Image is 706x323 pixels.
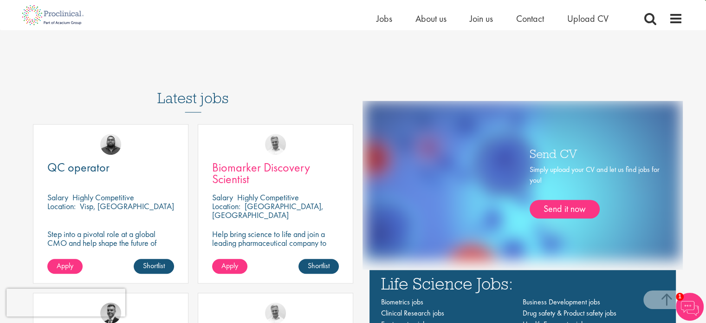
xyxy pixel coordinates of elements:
a: Business Development jobs [523,297,600,307]
a: Join us [470,13,493,25]
span: Apply [57,261,73,270]
span: Apply [221,261,238,270]
span: Location: [47,201,76,211]
p: Visp, [GEOGRAPHIC_DATA] [80,201,174,211]
p: Help bring science to life and join a leading pharmaceutical company to play a key role in delive... [212,230,339,274]
a: Drug safety & Product safety jobs [523,308,616,318]
p: Step into a pivotal role at a global CMO and help shape the future of healthcare manufacturing. [47,230,174,256]
h3: Send CV [530,147,660,159]
a: Apply [212,259,247,274]
span: Salary [47,192,68,203]
span: 1 [676,293,684,301]
a: Send it now [530,200,600,218]
a: Shortlist [134,259,174,274]
a: Jobs [376,13,392,25]
a: Biometrics jobs [381,297,423,307]
h3: Life Science Jobs: [381,275,664,292]
p: Highly Competitive [72,192,134,203]
a: QC operator [47,162,174,173]
span: QC operator [47,159,110,175]
a: Apply [47,259,83,274]
a: Shortlist [298,259,339,274]
img: Chatbot [676,293,704,321]
iframe: reCAPTCHA [6,289,125,316]
a: Contact [516,13,544,25]
span: Location: [212,201,240,211]
p: Highly Competitive [237,192,299,203]
div: Simply upload your CV and let us find jobs for you! [530,165,660,218]
a: About us [415,13,447,25]
span: Biomarker Discovery Scientist [212,159,310,187]
img: Ashley Bennett [100,134,121,155]
img: one [364,101,681,260]
a: Upload CV [567,13,609,25]
p: [GEOGRAPHIC_DATA], [GEOGRAPHIC_DATA] [212,201,324,220]
span: Salary [212,192,233,203]
h3: Latest jobs [157,67,229,112]
a: Biomarker Discovery Scientist [212,162,339,185]
img: Joshua Bye [265,134,286,155]
a: Clinical Research jobs [381,308,444,318]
